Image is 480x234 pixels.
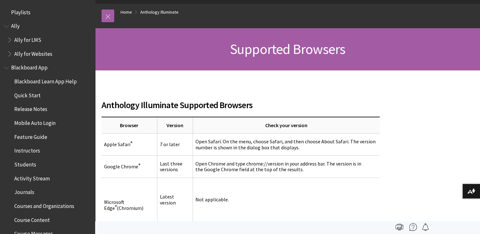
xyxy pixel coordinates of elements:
[4,7,91,18] nav: Book outline for Playlists
[102,117,157,133] th: Browser
[193,156,380,178] td: Open Chrome and type chrome://version in your address bar. The version is in the Google Chrome fi...
[14,146,40,154] span: Instructors
[157,178,193,222] td: Latest version
[193,178,380,222] td: Not applicable.
[409,223,417,231] img: More help
[157,117,193,133] th: Version
[14,201,74,209] span: Courses and Organizations
[138,163,140,167] sup: ®
[14,173,50,182] span: Activity Stream
[14,132,47,140] span: Feature Guide
[102,98,380,112] span: Anthology Illuminate Supported Browsers
[14,49,52,57] span: Ally for Websites
[11,7,30,16] span: Playlists
[14,76,77,85] span: Blackboard Learn App Help
[193,133,380,156] td: Open Safari. On the menu, choose Safari, and then choose About Safari. The version number is show...
[4,21,91,59] nav: Book outline for Anthology Ally Help
[422,223,429,231] img: Follow this page
[157,156,193,178] td: Last three versions
[104,199,155,211] p: Microsoft Edge (Chromium)
[157,133,193,156] td: 7 or later
[14,159,36,168] span: Students
[11,62,48,71] span: Blackboard App
[14,215,50,223] span: Course Content
[11,21,20,29] span: Ally
[14,104,47,113] span: Release Notes
[140,8,179,16] a: Anthology Illuminate
[14,118,56,126] span: Mobile Auto Login
[230,40,345,58] span: Supported Browsers
[14,90,41,99] span: Quick Start
[396,223,403,231] img: Print
[14,187,34,196] span: Journals
[130,140,132,145] sup: ®
[115,204,117,209] sup: ®
[102,156,157,178] td: Google Chrome
[121,8,132,16] a: Home
[14,35,41,43] span: Ally for LMS
[193,117,380,133] th: Check your version
[102,133,157,156] td: Apple Safari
